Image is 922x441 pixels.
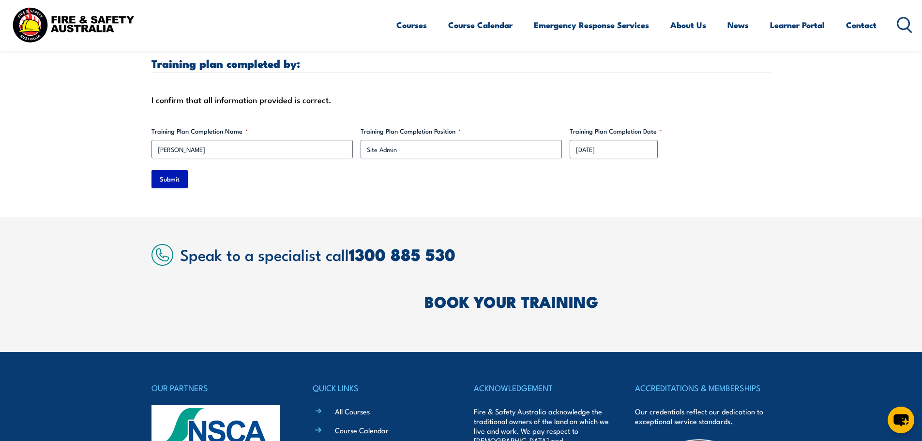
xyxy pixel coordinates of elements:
[424,294,771,308] h2: BOOK YOUR TRAINING
[534,12,649,38] a: Emergency Response Services
[570,126,771,136] label: Training Plan Completion Date
[727,12,749,38] a: News
[313,381,448,395] h4: QUICK LINKS
[151,170,188,188] input: Submit
[888,407,914,433] button: chat-button
[448,12,513,38] a: Course Calendar
[670,12,706,38] a: About Us
[151,58,771,69] h3: Training plan completed by:
[349,241,455,267] a: 1300 885 530
[635,407,771,426] p: Our credentials reflect our dedication to exceptional service standards.
[396,12,427,38] a: Courses
[846,12,877,38] a: Contact
[335,425,389,435] a: Course Calendar
[635,381,771,395] h4: ACCREDITATIONS & MEMBERSHIPS
[361,126,562,136] label: Training Plan Completion Position
[151,126,353,136] label: Training Plan Completion Name
[151,92,771,107] div: I confirm that all information provided is correct.
[770,12,825,38] a: Learner Portal
[335,406,370,416] a: All Courses
[570,140,658,158] input: dd/mm/yyyy
[151,381,287,395] h4: OUR PARTNERS
[474,381,609,395] h4: ACKNOWLEDGEMENT
[180,245,771,263] h2: Speak to a specialist call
